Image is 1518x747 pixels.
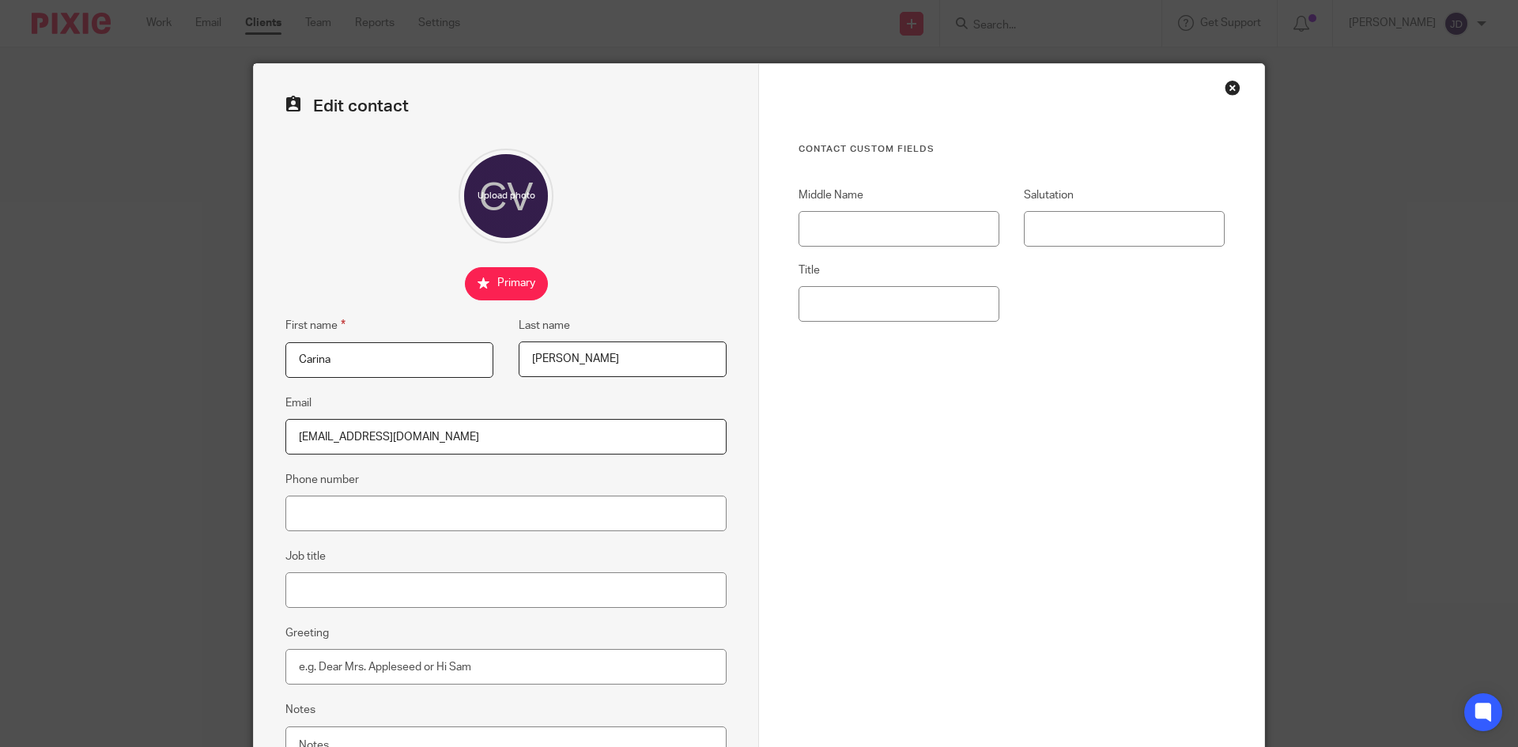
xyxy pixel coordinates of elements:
[285,395,312,411] label: Email
[799,262,999,278] label: Title
[1024,187,1225,203] label: Salutation
[285,625,329,641] label: Greeting
[799,187,999,203] label: Middle Name
[519,318,570,334] label: Last name
[285,702,315,718] label: Notes
[285,549,326,564] label: Job title
[285,316,346,334] label: First name
[285,649,727,685] input: e.g. Dear Mrs. Appleseed or Hi Sam
[285,472,359,488] label: Phone number
[285,96,727,117] h2: Edit contact
[1225,80,1240,96] div: Close this dialog window
[799,143,1225,156] h3: Contact Custom fields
